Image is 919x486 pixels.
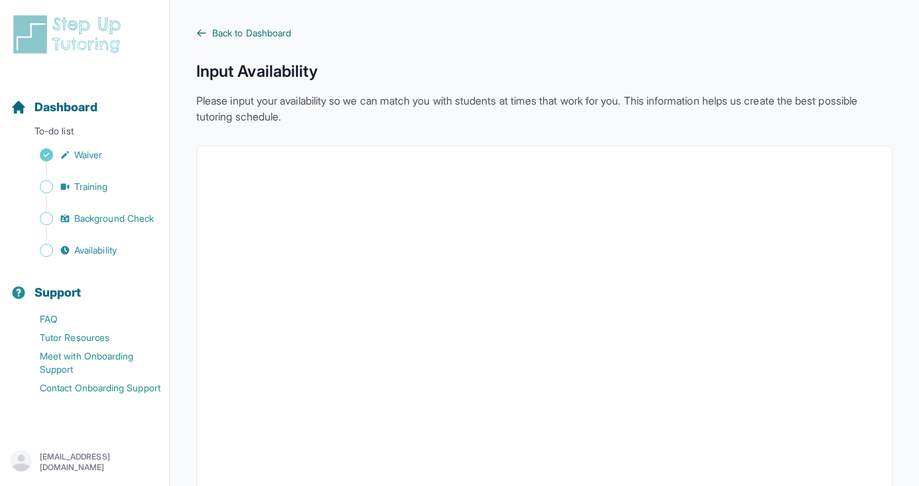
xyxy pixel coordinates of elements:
[74,212,154,225] span: Background Check
[11,347,169,379] a: Meet with Onboarding Support
[40,452,158,473] p: [EMAIL_ADDRESS][DOMAIN_NAME]
[11,177,169,196] a: Training
[74,180,108,193] span: Training
[74,244,117,257] span: Availability
[74,148,102,162] span: Waiver
[11,379,169,397] a: Contact Onboarding Support
[196,26,892,40] a: Back to Dashboard
[11,98,97,117] a: Dashboard
[5,262,164,307] button: Support
[5,124,164,143] p: To-do list
[34,283,82,302] span: Support
[11,209,169,228] a: Background Check
[11,450,158,474] button: [EMAIL_ADDRESS][DOMAIN_NAME]
[196,93,892,124] p: Please input your availability so we can match you with students at times that work for you. This...
[11,328,169,347] a: Tutor Resources
[11,13,129,56] img: logo
[5,77,164,122] button: Dashboard
[11,310,169,328] a: FAQ
[212,26,291,40] span: Back to Dashboard
[196,61,892,82] h1: Input Availability
[11,146,169,164] a: Waiver
[11,241,169,260] a: Availability
[34,98,97,117] span: Dashboard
